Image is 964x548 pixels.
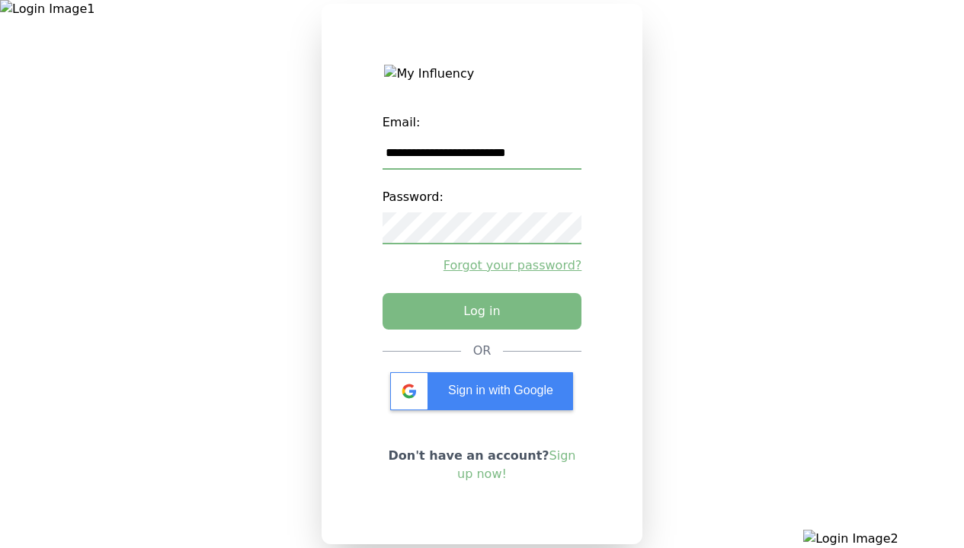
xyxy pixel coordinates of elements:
span: Sign in with Google [448,384,553,397]
img: Login Image2 [803,530,964,548]
div: Sign in with Google [390,372,573,410]
a: Forgot your password? [383,256,582,275]
div: OR [473,342,492,360]
button: Log in [383,293,582,330]
label: Password: [383,182,582,212]
p: Don't have an account? [383,447,582,483]
label: Email: [383,107,582,138]
img: My Influency [384,65,579,83]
